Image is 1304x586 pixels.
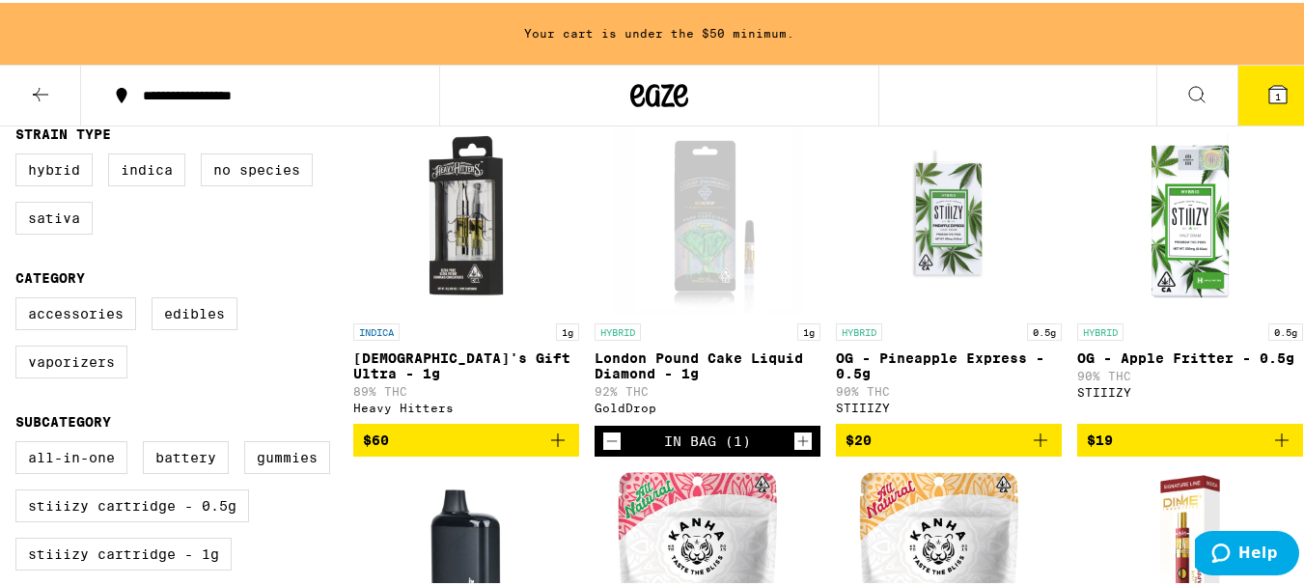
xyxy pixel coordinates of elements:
[595,399,820,411] div: GoldDrop
[1077,383,1303,396] div: STIIIZY
[15,199,93,232] label: Sativa
[595,118,820,423] a: Open page for London Pound Cake Liquid Diamond - 1g from GoldDrop
[15,411,111,427] legend: Subcategory
[1077,118,1303,421] a: Open page for OG - Apple Fritter - 0.5g from STIIIZY
[353,321,400,338] p: INDICA
[836,321,882,338] p: HYBRID
[836,382,1062,395] p: 90% THC
[846,430,872,445] span: $20
[363,430,389,445] span: $60
[353,421,579,454] button: Add to bag
[15,487,249,519] label: STIIIZY Cartridge - 0.5g
[15,343,127,376] label: Vaporizers
[143,438,229,471] label: Battery
[15,535,232,568] label: STIIIZY Cartridge - 1g
[1077,421,1303,454] button: Add to bag
[793,429,813,448] button: Increment
[108,151,185,183] label: Indica
[353,382,579,395] p: 89% THC
[797,321,820,338] p: 1g
[1027,321,1062,338] p: 0.5g
[1077,367,1303,379] p: 90% THC
[595,321,641,338] p: HYBRID
[1268,321,1303,338] p: 0.5g
[15,438,127,471] label: All-In-One
[836,118,1062,421] a: Open page for OG - Pineapple Express - 0.5g from STIIIZY
[595,382,820,395] p: 92% THC
[836,348,1062,378] p: OG - Pineapple Express - 0.5g
[15,267,85,283] legend: Category
[1275,88,1281,99] span: 1
[353,399,579,411] div: Heavy Hitters
[15,124,111,139] legend: Strain Type
[1087,430,1113,445] span: $19
[595,348,820,378] p: London Pound Cake Liquid Diamond - 1g
[836,399,1062,411] div: STIIIZY
[556,321,579,338] p: 1g
[15,294,136,327] label: Accessories
[353,118,579,421] a: Open page for God's Gift Ultra - 1g from Heavy Hitters
[370,118,563,311] img: Heavy Hitters - God's Gift Ultra - 1g
[353,348,579,378] p: [DEMOGRAPHIC_DATA]'s Gift Ultra - 1g
[244,438,330,471] label: Gummies
[664,431,751,446] div: In Bag (1)
[1195,528,1299,576] iframe: Opens a widget where you can find more information
[1094,118,1287,311] img: STIIIZY - OG - Apple Fritter - 0.5g
[15,151,93,183] label: Hybrid
[1077,321,1124,338] p: HYBRID
[201,151,313,183] label: No Species
[152,294,237,327] label: Edibles
[602,429,622,448] button: Decrement
[1077,348,1303,363] p: OG - Apple Fritter - 0.5g
[852,118,1045,311] img: STIIIZY - OG - Pineapple Express - 0.5g
[836,421,1062,454] button: Add to bag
